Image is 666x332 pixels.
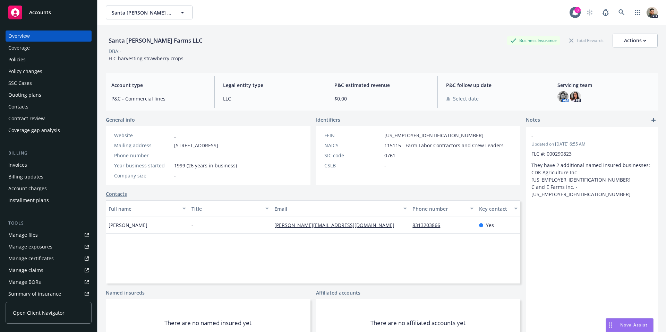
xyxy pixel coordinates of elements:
div: Contacts [8,101,28,112]
span: Open Client Navigator [13,309,65,316]
a: Billing updates [6,171,92,182]
p: FLC #: 000290823 [531,150,652,157]
button: Title [189,200,272,217]
a: Coverage [6,42,92,53]
div: CSLB [324,162,382,169]
span: 1999 (26 years in business) [174,162,237,169]
a: Policies [6,54,92,65]
div: 3 [574,7,581,13]
span: [PERSON_NAME] [109,221,147,229]
a: Accounts [6,3,92,22]
span: Updated on [DATE] 6:55 AM [531,141,652,147]
a: SSC Cases [6,78,92,89]
a: Manage certificates [6,253,92,264]
span: Santa [PERSON_NAME] Farms LLC [112,9,172,16]
div: DBA: - [109,47,121,55]
span: Accounts [29,10,51,15]
span: P&C follow up date [446,81,541,89]
a: Account charges [6,183,92,194]
div: Policy changes [8,66,42,77]
button: Actions [613,34,658,47]
div: Mailing address [114,142,171,149]
div: SIC code [324,152,382,159]
span: [US_EMPLOYER_IDENTIFICATION_NUMBER] [384,132,484,139]
div: Year business started [114,162,171,169]
div: Drag to move [606,318,615,332]
span: $0.00 [334,95,429,102]
a: Policy changes [6,66,92,77]
div: Coverage [8,42,30,53]
a: Contacts [106,190,127,198]
div: Summary of insurance [8,288,61,299]
div: Billing [6,150,92,157]
span: Notes [526,116,540,124]
a: [PERSON_NAME][EMAIL_ADDRESS][DOMAIN_NAME] [274,222,400,228]
button: Key contact [476,200,520,217]
a: Quoting plans [6,89,92,101]
div: -Updated on [DATE] 6:55 AMFLC #: 000290823They have 2 additional named insured businesses: CDK Ag... [526,127,658,203]
a: Switch app [631,6,644,19]
div: Actions [624,34,646,47]
a: Manage exposures [6,241,92,252]
span: Nova Assist [620,322,648,328]
span: P&C estimated revenue [334,81,429,89]
a: Overview [6,30,92,42]
div: Phone number [114,152,171,159]
a: Summary of insurance [6,288,92,299]
div: Quoting plans [8,89,41,101]
div: Policies [8,54,26,65]
span: [STREET_ADDRESS] [174,142,218,149]
span: P&C - Commercial lines [111,95,206,102]
a: Installment plans [6,195,92,206]
p: They have 2 additional named insured businesses: CDK Agriculture Inc - [US_EMPLOYER_IDENTIFICATIO... [531,161,652,198]
span: There are no affiliated accounts yet [370,319,466,327]
div: Invoices [8,159,27,171]
div: Santa [PERSON_NAME] Farms LLC [106,36,205,45]
div: NAICS [324,142,382,149]
div: Contract review [8,113,45,124]
a: Manage files [6,229,92,241]
a: - [174,132,176,139]
div: Phone number [412,205,466,212]
button: Phone number [410,200,476,217]
div: Account charges [8,183,47,194]
div: FEIN [324,132,382,139]
span: - [191,221,193,229]
span: Identifiers [316,116,340,123]
div: Company size [114,172,171,179]
span: General info [106,116,135,123]
div: Overview [8,30,30,42]
button: Nova Assist [606,318,654,332]
span: Servicing team [557,81,652,89]
span: - [384,162,386,169]
div: Manage claims [8,265,43,276]
div: Coverage gap analysis [8,125,60,136]
a: Search [615,6,629,19]
span: - [174,172,176,179]
a: Contract review [6,113,92,124]
div: Email [274,205,399,212]
span: Account type [111,81,206,89]
span: LLC [223,95,318,102]
div: Key contact [479,205,510,212]
span: FLC harvesting strawberry crops [109,55,183,62]
span: - [531,133,634,140]
a: Coverage gap analysis [6,125,92,136]
a: Affiliated accounts [316,289,360,296]
button: Santa [PERSON_NAME] Farms LLC [106,6,193,19]
div: Total Rewards [566,36,607,45]
span: Legal entity type [223,81,318,89]
div: Billing updates [8,171,43,182]
div: Business Insurance [507,36,560,45]
a: Manage claims [6,265,92,276]
div: Tools [6,220,92,227]
span: Select date [453,95,479,102]
div: Manage files [8,229,38,241]
div: Manage exposures [8,241,52,252]
button: Full name [106,200,189,217]
a: Manage BORs [6,277,92,288]
div: Installment plans [8,195,49,206]
div: Title [191,205,261,212]
span: 0761 [384,152,395,159]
